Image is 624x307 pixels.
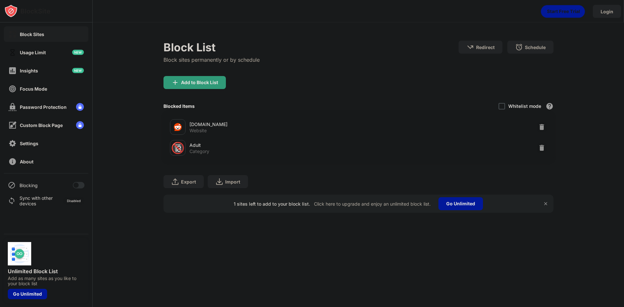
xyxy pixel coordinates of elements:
div: Unlimited Block List [8,268,84,275]
img: x-button.svg [543,201,548,206]
div: Custom Block Page [20,122,63,128]
div: Category [189,148,209,154]
img: block-on.svg [8,30,17,38]
img: focus-off.svg [8,85,17,93]
img: time-usage-off.svg [8,48,17,57]
div: Redirect [476,45,495,50]
div: Import [225,179,240,185]
div: Focus Mode [20,86,47,92]
div: Password Protection [20,104,67,110]
img: password-protection-off.svg [8,103,17,111]
img: customize-block-page-off.svg [8,121,17,129]
img: push-block-list.svg [8,242,31,265]
img: settings-off.svg [8,139,17,147]
img: logo-blocksite.svg [5,5,50,18]
img: new-icon.svg [72,68,84,73]
div: Schedule [525,45,546,50]
div: Go Unlimited [438,197,483,210]
img: lock-menu.svg [76,121,84,129]
img: sync-icon.svg [8,197,16,205]
div: Adult [189,142,358,148]
div: Whitelist mode [508,103,541,109]
div: Block Sites [20,32,44,37]
div: Block sites permanently or by schedule [163,57,260,63]
div: 1 sites left to add to your block list. [234,201,310,207]
div: Go Unlimited [8,289,47,299]
div: Blocking [19,183,38,188]
div: [DOMAIN_NAME] [189,121,358,128]
div: 🔞 [171,141,185,155]
div: About [20,159,33,164]
img: lock-menu.svg [76,103,84,111]
div: Export [181,179,196,185]
div: Block List [163,41,260,54]
div: Add to Block List [181,80,218,85]
div: Settings [20,141,38,146]
div: animation [541,5,585,18]
div: Usage Limit [20,50,46,55]
div: Insights [20,68,38,73]
img: insights-off.svg [8,67,17,75]
img: blocking-icon.svg [8,181,16,189]
img: favicons [174,123,182,131]
div: Disabled [67,199,81,203]
div: Sync with other devices [19,195,53,206]
div: Click here to upgrade and enjoy an unlimited block list. [314,201,431,207]
div: Login [601,9,613,14]
img: about-off.svg [8,158,17,166]
div: Website [189,128,207,134]
div: Add as many sites as you like to your block list [8,276,84,286]
img: new-icon.svg [72,50,84,55]
div: Blocked Items [163,103,195,109]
